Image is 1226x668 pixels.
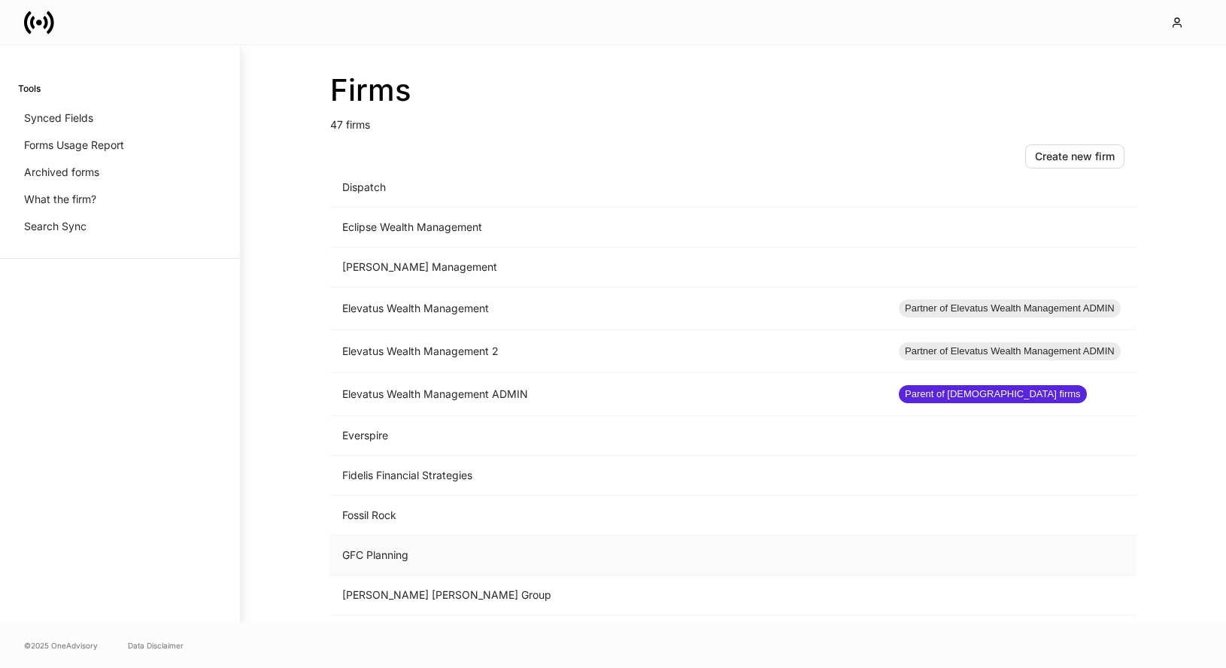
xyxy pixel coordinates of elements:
a: Search Sync [18,213,222,240]
td: Elevatus Wealth Management ADMIN [330,373,887,416]
h6: Tools [18,81,41,96]
div: Create new firm [1035,151,1115,162]
span: © 2025 OneAdvisory [24,639,98,651]
p: What the firm? [24,192,96,207]
td: Dispatch [330,168,887,208]
p: Search Sync [24,219,86,234]
p: 47 firms [330,108,1136,132]
a: Synced Fields [18,105,222,132]
a: What the firm? [18,186,222,213]
td: Elevatus Wealth Management [330,287,887,330]
a: Archived forms [18,159,222,186]
p: Archived forms [24,165,99,180]
span: Parent of [DEMOGRAPHIC_DATA] firms [899,387,1087,402]
button: Create new firm [1025,144,1124,169]
td: Eclipse Wealth Management [330,208,887,247]
td: Fidelis Financial Strategies [330,456,887,496]
span: Partner of Elevatus Wealth Management ADMIN [899,344,1121,359]
td: GFC Planning [330,536,887,575]
span: Partner of Elevatus Wealth Management ADMIN [899,301,1121,316]
td: Fossil Rock [330,496,887,536]
p: Forms Usage Report [24,138,124,153]
td: [PERSON_NAME] Management [330,247,887,287]
td: Elevatus Wealth Management 2 [330,330,887,373]
td: Everspire [330,416,887,456]
a: Data Disclaimer [128,639,184,651]
td: [PERSON_NAME] [PERSON_NAME] Group [330,575,887,615]
h2: Firms [330,72,1136,108]
td: High Ridge Advisory [330,615,887,655]
p: Synced Fields [24,111,93,126]
a: Forms Usage Report [18,132,222,159]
